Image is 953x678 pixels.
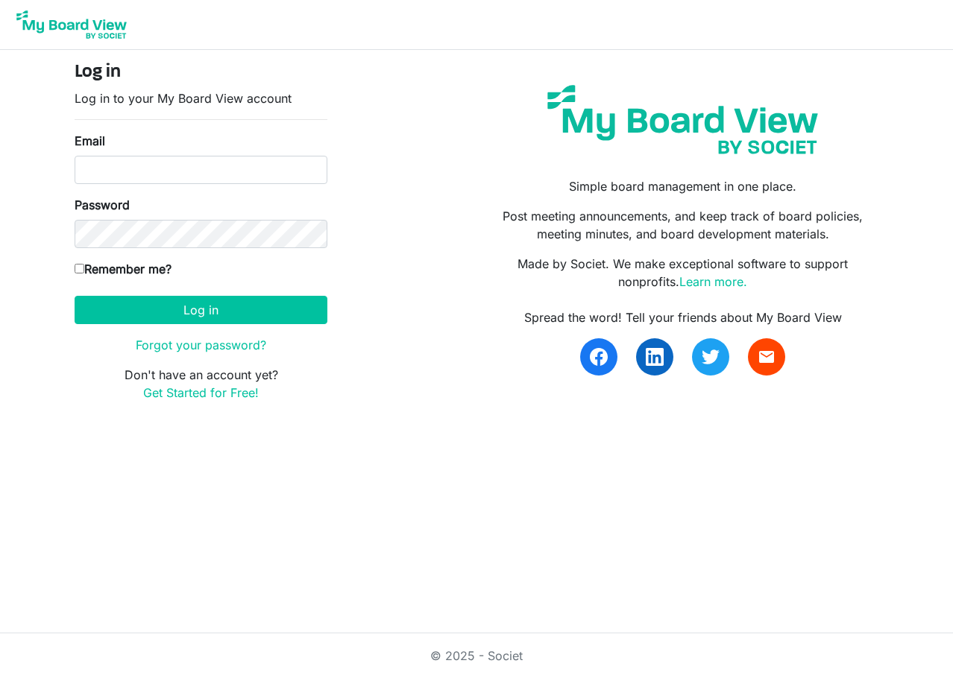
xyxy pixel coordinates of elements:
[702,348,720,366] img: twitter.svg
[75,260,172,278] label: Remember me?
[136,338,266,352] a: Forgot your password?
[75,296,327,324] button: Log in
[143,385,259,400] a: Get Started for Free!
[75,366,327,402] p: Don't have an account yet?
[646,348,664,366] img: linkedin.svg
[75,196,130,214] label: Password
[75,89,327,107] p: Log in to your My Board View account
[488,177,878,195] p: Simple board management in one place.
[75,132,105,150] label: Email
[488,207,878,243] p: Post meeting announcements, and keep track of board policies, meeting minutes, and board developm...
[12,6,131,43] img: My Board View Logo
[590,348,608,366] img: facebook.svg
[536,74,829,165] img: my-board-view-societ.svg
[75,264,84,273] input: Remember me?
[488,308,878,326] div: Spread the word! Tell your friends about My Board View
[748,338,785,376] a: email
[488,255,878,291] p: Made by Societ. We make exceptional software to support nonprofits.
[430,648,523,663] a: © 2025 - Societ
[758,348,776,366] span: email
[75,62,327,83] h4: Log in
[679,274,747,289] a: Learn more.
